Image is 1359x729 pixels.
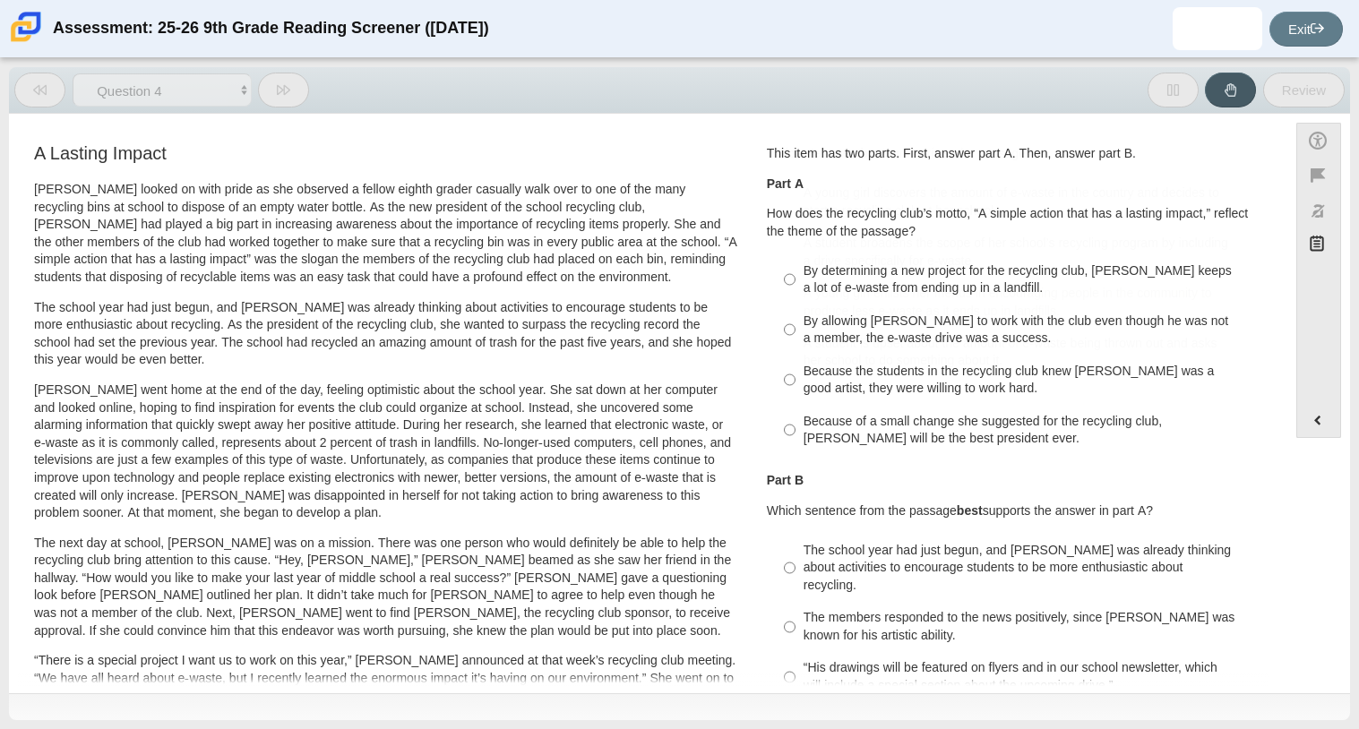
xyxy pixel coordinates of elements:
[1203,14,1232,43] img: jashawn.sanders.RdACn3
[767,502,1265,520] p: Which sentence from the passage supports the answer in part A?
[767,176,804,192] b: Part A
[34,382,737,522] p: [PERSON_NAME] went home at the end of the day, feeling optimistic about the school year. She sat ...
[1297,403,1340,437] button: Expand menu. Displays the button labels.
[804,542,1256,595] div: The school year had just begun, and [PERSON_NAME] was already thinking about activities to encour...
[18,123,1278,686] div: Assessment items
[34,299,737,369] p: The school year had just begun, and [PERSON_NAME] was already thinking about activities to encour...
[1269,12,1343,47] a: Exit
[804,313,1256,347] div: By allowing [PERSON_NAME] to work with the club even though he was not a member, the e-waste driv...
[1263,73,1345,107] button: Review
[767,145,1265,163] p: This item has two parts. First, answer part A. Then, answer part B.
[1296,193,1341,228] button: Toggle response masking
[7,33,45,48] a: Carmen School of Science & Technology
[1296,158,1341,193] button: Flag item
[804,262,1256,297] div: By determining a new project for the recycling club, [PERSON_NAME] keeps a lot of e-waste from en...
[34,535,737,640] p: The next day at school, [PERSON_NAME] was on a mission. There was one person who would definitely...
[767,205,1265,240] p: How does the recycling club’s motto, “A simple action that has a lasting impact,” reflect the the...
[53,7,489,50] div: Assessment: 25-26 9th Grade Reading Screener ([DATE])
[34,143,737,163] h3: A Lasting Impact
[804,363,1256,398] div: Because the students in the recycling club knew [PERSON_NAME] was a good artist, they were willin...
[804,413,1256,448] div: Because of a small change she suggested for the recycling club, [PERSON_NAME] will be the best pr...
[804,659,1256,694] div: “His drawings will be featured on flyers and in our school newsletter, which will include a speci...
[1296,228,1341,265] button: Notepad
[7,8,45,46] img: Carmen School of Science & Technology
[804,609,1256,644] div: The members responded to the news positively, since [PERSON_NAME] was known for his artistic abil...
[1205,73,1256,107] button: Raise Your Hand
[957,502,983,519] b: best
[34,181,737,287] p: [PERSON_NAME] looked on with pride as she observed a fellow eighth grader casually walk over to o...
[767,472,804,488] b: Part B
[1296,123,1341,158] button: Open Accessibility Menu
